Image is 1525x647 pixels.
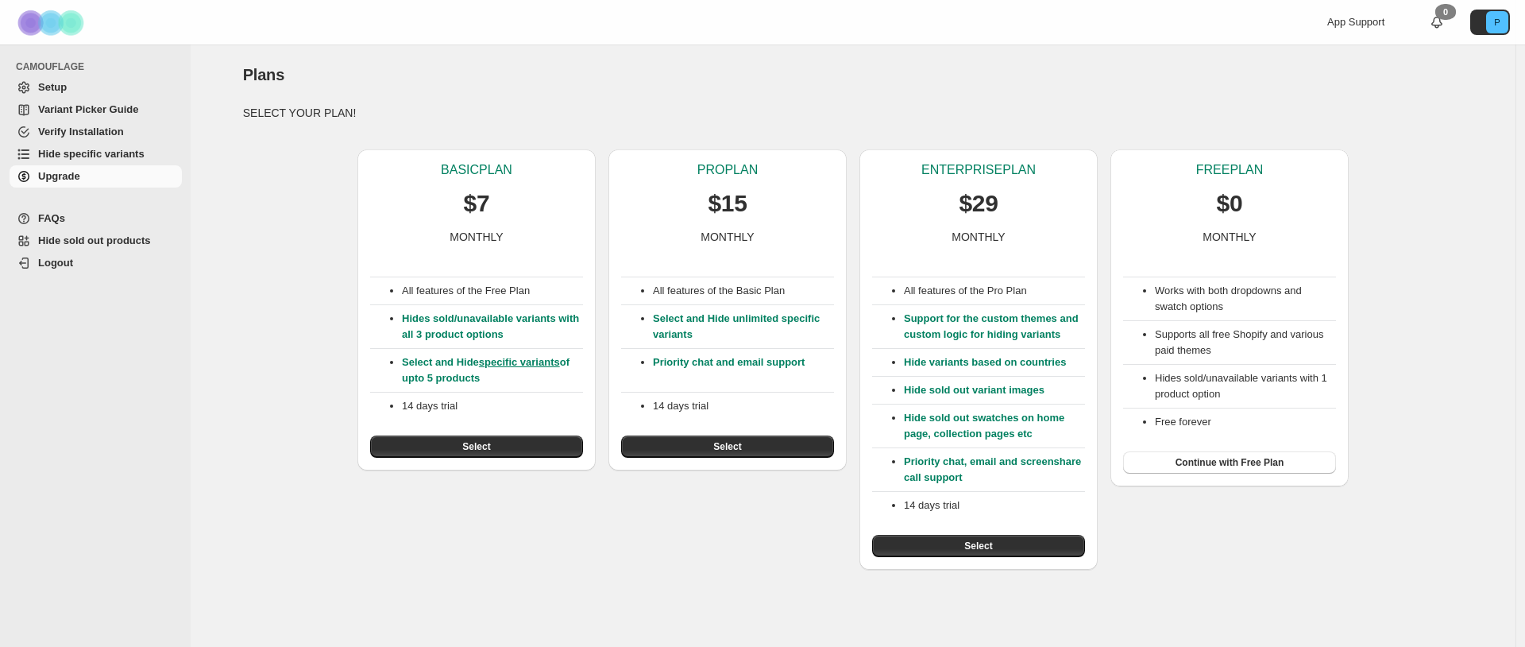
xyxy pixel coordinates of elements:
[479,356,560,368] a: specific variants
[713,440,741,453] span: Select
[872,535,1085,557] button: Select
[441,162,512,178] p: BASIC PLAN
[904,410,1085,442] p: Hide sold out swatches on home page, collection pages etc
[402,283,583,299] p: All features of the Free Plan
[38,257,73,269] span: Logout
[1123,451,1336,474] button: Continue with Free Plan
[10,207,182,230] a: FAQs
[708,188,747,219] p: $15
[1435,4,1456,20] div: 0
[38,170,80,182] span: Upgrade
[1203,229,1256,245] p: MONTHLY
[904,498,1085,513] p: 14 days trial
[1470,10,1510,35] button: Avatar with initials P
[904,454,1085,486] p: Priority chat, email and screenshare call support
[38,148,145,160] span: Hide specific variants
[450,229,503,245] p: MONTHLY
[402,311,583,343] p: Hides sold/unavailable variants with all 3 product options
[1155,327,1336,358] li: Supports all free Shopify and various paid themes
[904,283,1085,299] p: All features of the Pro Plan
[653,311,834,343] p: Select and Hide unlimited specific variants
[701,229,754,245] p: MONTHLY
[402,354,583,386] p: Select and Hide of upto 5 products
[38,103,138,115] span: Variant Picker Guide
[952,229,1005,245] p: MONTHLY
[38,126,124,138] span: Verify Installation
[959,188,998,219] p: $29
[1155,370,1336,402] li: Hides sold/unavailable variants with 1 product option
[402,398,583,414] p: 14 days trial
[1155,283,1336,315] li: Works with both dropdowns and swatch options
[38,81,67,93] span: Setup
[38,234,151,246] span: Hide sold out products
[904,354,1085,370] p: Hide variants based on countries
[10,121,182,143] a: Verify Installation
[904,382,1085,398] p: Hide sold out variant images
[370,436,583,458] button: Select
[653,283,834,299] p: All features of the Basic Plan
[10,165,182,188] a: Upgrade
[964,540,992,552] span: Select
[10,252,182,274] a: Logout
[243,66,284,83] span: Plans
[1494,17,1500,27] text: P
[10,99,182,121] a: Variant Picker Guide
[10,143,182,165] a: Hide specific variants
[1176,456,1284,469] span: Continue with Free Plan
[1196,162,1263,178] p: FREE PLAN
[621,436,834,458] button: Select
[16,60,183,73] span: CAMOUFLAGE
[921,162,1036,178] p: ENTERPRISE PLAN
[1486,11,1508,33] span: Avatar with initials P
[904,311,1085,343] p: Support for the custom themes and custom logic for hiding variants
[1327,16,1384,28] span: App Support
[1429,14,1445,30] a: 0
[10,76,182,99] a: Setup
[464,188,490,219] p: $7
[1155,414,1336,430] li: Free forever
[462,440,490,453] span: Select
[653,398,834,414] p: 14 days trial
[653,354,834,386] p: Priority chat and email support
[38,212,65,224] span: FAQs
[697,162,758,178] p: PRO PLAN
[1217,188,1243,219] p: $0
[13,1,92,45] img: Camouflage
[10,230,182,252] a: Hide sold out products
[243,105,1464,121] p: SELECT YOUR PLAN!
